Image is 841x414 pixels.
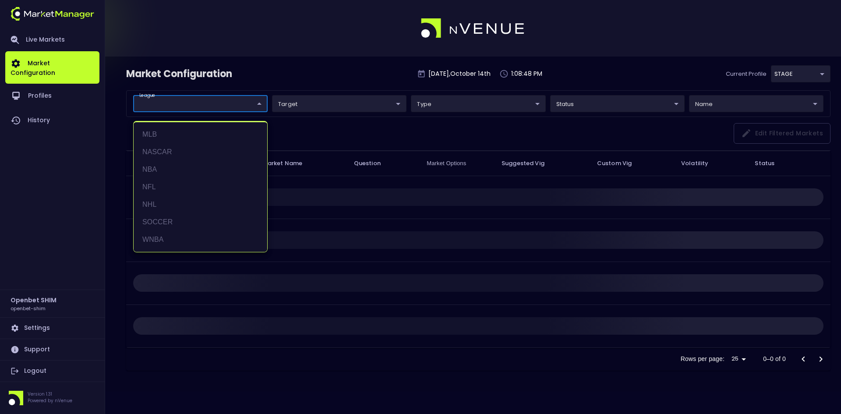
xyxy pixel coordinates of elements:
li: MLB [134,126,267,143]
li: NASCAR [134,143,267,161]
li: WNBA [134,231,267,248]
li: SOCCER [134,213,267,231]
li: NBA [134,161,267,178]
li: NFL [134,178,267,196]
li: NHL [134,196,267,213]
